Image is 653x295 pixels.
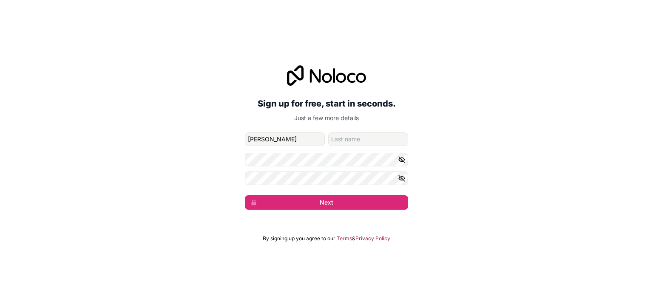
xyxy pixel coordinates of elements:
[245,132,325,146] input: given-name
[352,235,355,242] span: &
[245,171,408,185] input: Confirm password
[328,132,408,146] input: family-name
[355,235,390,242] a: Privacy Policy
[245,195,408,210] button: Next
[337,235,352,242] a: Terms
[245,114,408,122] p: Just a few more details
[263,235,335,242] span: By signing up you agree to our
[245,153,408,166] input: Password
[245,96,408,111] h2: Sign up for free, start in seconds.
